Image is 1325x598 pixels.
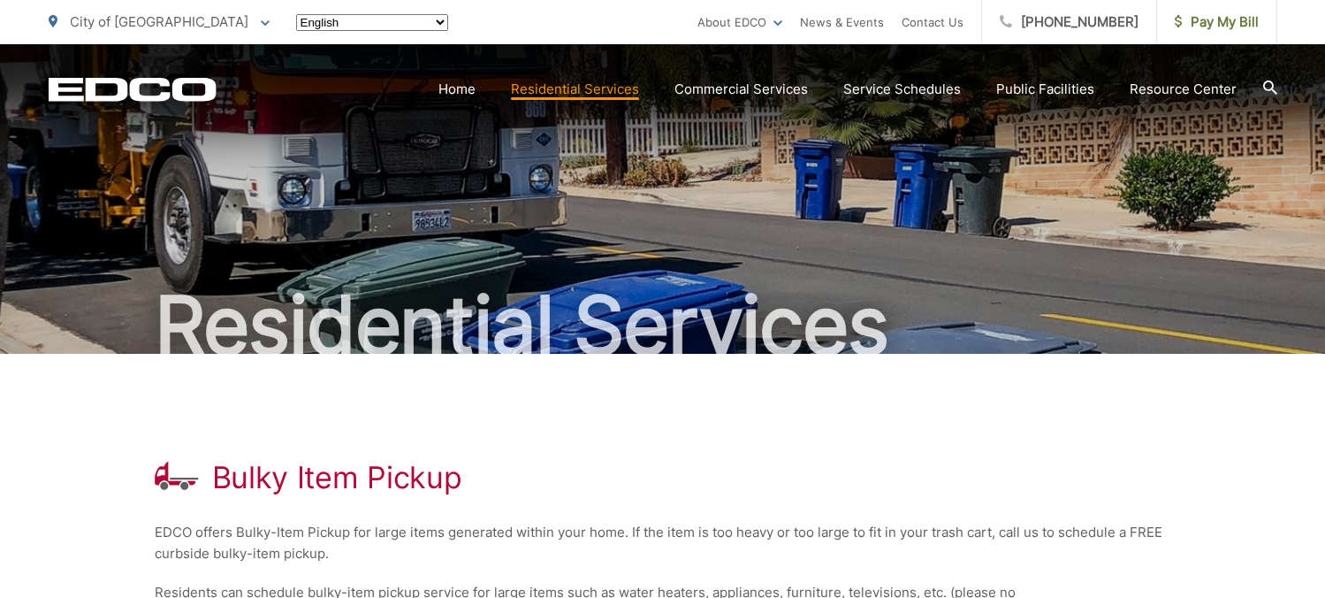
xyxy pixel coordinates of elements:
[212,460,462,495] h1: Bulky Item Pickup
[49,77,217,102] a: EDCD logo. Return to the homepage.
[674,79,808,100] a: Commercial Services
[155,522,1171,564] p: EDCO offers Bulky-Item Pickup for large items generated within your home. If the item is too heav...
[511,79,639,100] a: Residential Services
[438,79,476,100] a: Home
[1175,11,1259,33] span: Pay My Bill
[1130,79,1237,100] a: Resource Center
[902,11,963,33] a: Contact Us
[697,11,782,33] a: About EDCO
[843,79,961,100] a: Service Schedules
[49,281,1277,370] h2: Residential Services
[800,11,884,33] a: News & Events
[296,14,448,31] select: Select a language
[996,79,1094,100] a: Public Facilities
[70,13,248,30] span: City of [GEOGRAPHIC_DATA]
